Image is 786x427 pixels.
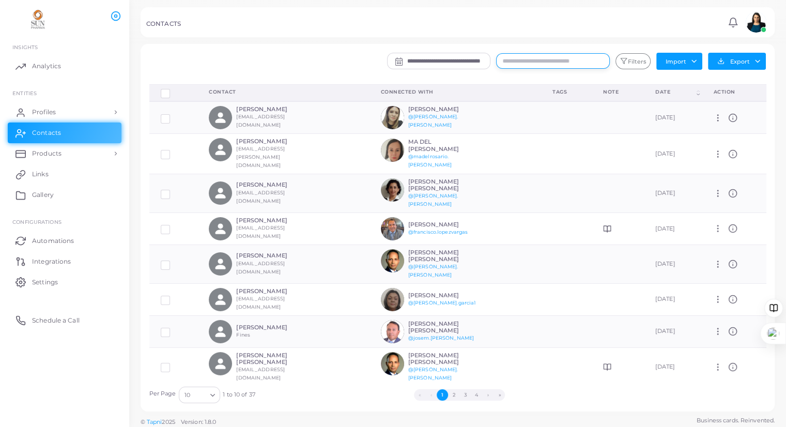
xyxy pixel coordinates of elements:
div: [DATE] [655,363,691,371]
span: © [141,418,216,426]
h6: [PERSON_NAME] [408,106,484,113]
button: Go to last page [494,389,505,401]
a: Tapni [147,418,162,425]
div: [DATE] [655,114,691,122]
a: Automations [8,230,121,251]
span: Version: 1.8.0 [181,418,217,425]
button: Export [708,53,766,70]
div: [DATE] [655,189,691,197]
a: @madelrosario.[PERSON_NAME] [408,154,452,167]
svg: person fill [213,222,227,236]
a: @[PERSON_NAME].[PERSON_NAME] [408,367,458,380]
img: avatar [381,178,404,202]
a: @[PERSON_NAME].[PERSON_NAME] [408,193,458,207]
button: Import [656,53,702,69]
a: @[PERSON_NAME].garcia1 [408,300,475,306]
small: [EMAIL_ADDRESS][DOMAIN_NAME] [236,225,285,239]
button: Filters [615,53,651,70]
span: Automations [32,236,74,246]
span: Products [32,149,61,158]
small: [EMAIL_ADDRESS][DOMAIN_NAME] [236,114,285,128]
a: Integrations [8,251,121,271]
span: Links [32,170,49,179]
img: logo [9,10,67,29]
div: [DATE] [655,295,691,303]
img: avatar [381,106,404,129]
div: action [713,88,754,96]
span: 1 to 10 of 37 [223,391,255,399]
span: Gallery [32,190,54,200]
div: Tags [552,88,580,96]
img: avatar [381,288,404,311]
svg: person fill [213,111,227,125]
span: Configurations [12,219,61,225]
img: avatar [746,12,766,33]
img: avatar [381,139,404,162]
h6: [PERSON_NAME] [408,221,484,228]
input: Search for option [191,389,206,401]
span: Profiles [32,108,56,117]
img: avatar [381,217,404,240]
div: Date [655,88,695,96]
img: avatar [381,249,404,272]
span: Analytics [32,62,61,71]
div: [DATE] [655,327,691,335]
h6: [PERSON_NAME] [236,252,312,259]
span: Schedule a Call [32,316,80,325]
th: Row-selection [149,84,198,101]
h6: [PERSON_NAME] [PERSON_NAME] [236,352,312,365]
button: Go to page 4 [471,389,482,401]
h6: [PERSON_NAME] [236,181,312,188]
span: 2025 [162,418,175,426]
h6: [PERSON_NAME] [236,138,312,145]
img: avatar [381,352,404,375]
span: Settings [32,278,58,287]
button: Go to page 1 [437,389,448,401]
svg: person fill [213,257,227,271]
div: Connected With [381,88,530,96]
div: [DATE] [655,260,691,268]
a: @josem.[PERSON_NAME] [408,335,474,341]
label: Per Page [149,390,176,398]
h6: [PERSON_NAME] [236,106,312,113]
a: Products [8,143,121,164]
svg: person fill [213,186,227,200]
button: Go to next page [482,389,494,401]
div: Search for option [179,387,220,403]
a: Analytics [8,56,121,77]
a: Profiles [8,102,121,123]
svg: person fill [213,325,227,339]
small: [EMAIL_ADDRESS][DOMAIN_NAME] [236,190,285,204]
a: Contacts [8,123,121,143]
div: Note [603,88,633,96]
svg: person fill [213,293,227,307]
a: Gallery [8,185,121,205]
a: avatar [743,12,769,33]
a: Links [8,164,121,185]
svg: person fill [213,143,227,157]
img: avatar [381,320,404,343]
ul: Pagination [255,389,664,401]
a: Schedule a Call [8,310,121,330]
div: [DATE] [655,150,691,158]
span: 10 [184,390,190,401]
a: @[PERSON_NAME].[PERSON_NAME] [408,264,458,278]
span: ENTITIES [12,90,37,96]
a: @[PERSON_NAME].[PERSON_NAME] [408,114,458,128]
button: Go to page 2 [448,389,459,401]
small: [EMAIL_ADDRESS][DOMAIN_NAME] [236,367,285,380]
h6: [PERSON_NAME] [PERSON_NAME] [408,352,484,365]
span: INSIGHTS [12,44,38,50]
h6: [PERSON_NAME] [PERSON_NAME] [408,178,484,192]
div: Contact [209,88,358,96]
h6: [PERSON_NAME] [PERSON_NAME] [408,321,484,334]
small: [EMAIL_ADDRESS][PERSON_NAME][DOMAIN_NAME] [236,146,285,168]
h6: [PERSON_NAME] [PERSON_NAME] [408,249,484,263]
h6: [PERSON_NAME] [408,292,484,299]
h6: [PERSON_NAME] [236,288,312,295]
button: Go to page 3 [459,389,471,401]
span: Business cards. Reinvented. [697,416,775,425]
h6: [PERSON_NAME] [236,324,312,331]
h6: [PERSON_NAME] [236,217,312,224]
